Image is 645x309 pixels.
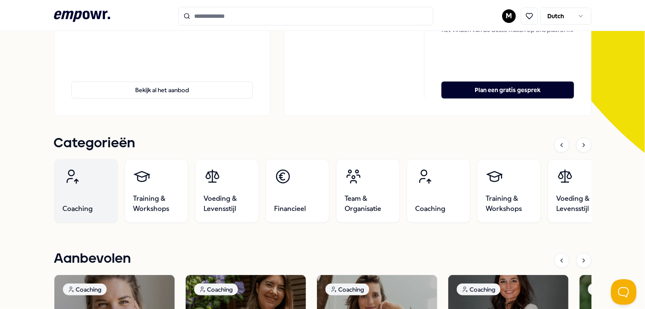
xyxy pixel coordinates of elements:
[133,194,179,214] span: Training & Workshops
[502,9,516,23] button: M
[416,204,446,214] span: Coaching
[54,159,118,223] a: Coaching
[345,194,391,214] span: Team & Organisatie
[71,81,253,98] button: Bekijk al het aanbod
[54,248,131,270] h1: Aanbevolen
[548,159,611,223] a: Voeding & Levensstijl
[63,284,107,295] div: Coaching
[457,284,501,295] div: Coaching
[486,194,532,214] span: Training & Workshops
[204,194,250,214] span: Voeding & Levensstijl
[611,279,637,305] iframe: Help Scout Beacon - Open
[266,159,329,223] a: Financieel
[477,159,541,223] a: Training & Workshops
[325,284,369,295] div: Coaching
[274,204,306,214] span: Financieel
[124,159,188,223] a: Training & Workshops
[63,204,93,214] span: Coaching
[336,159,400,223] a: Team & Organisatie
[441,81,574,98] button: Plan een gratis gesprek
[195,159,259,223] a: Voeding & Levensstijl
[178,7,433,25] input: Search for products, categories or subcategories
[194,284,238,295] div: Coaching
[54,133,136,154] h1: Categorieën
[557,194,603,214] span: Voeding & Levensstijl
[71,68,253,98] a: Bekijk al het aanbod
[407,159,470,223] a: Coaching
